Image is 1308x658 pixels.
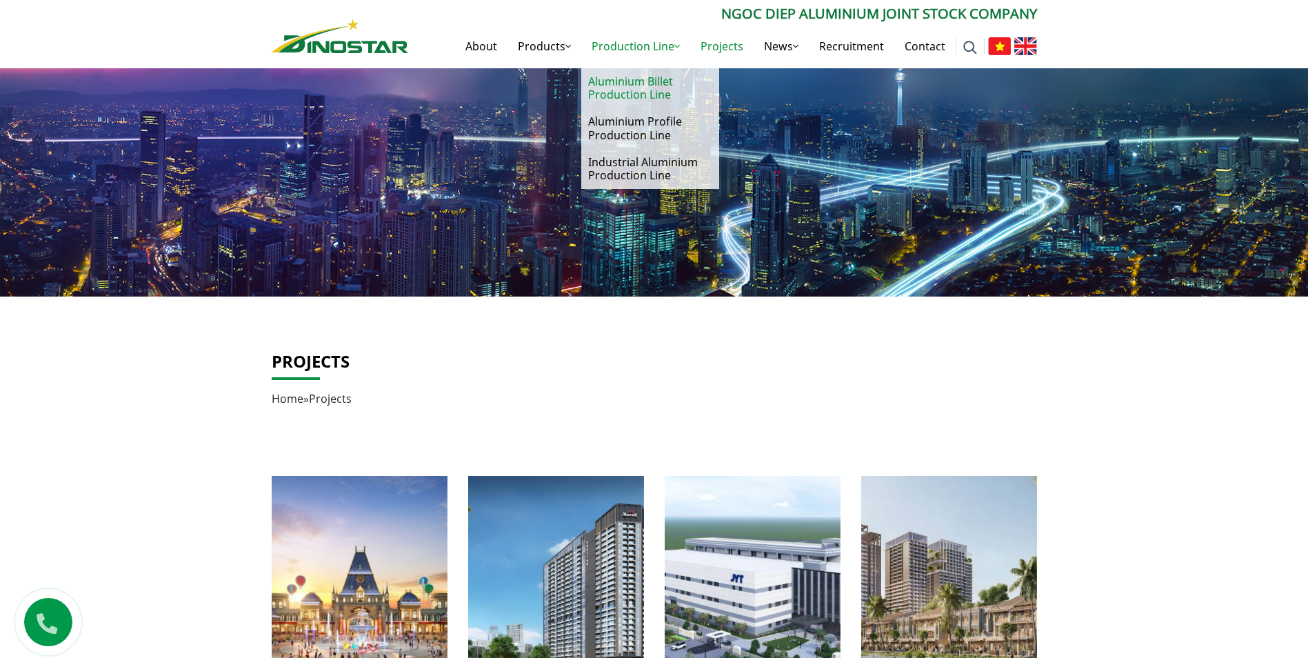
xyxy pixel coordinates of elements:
a: Contact [894,24,956,68]
img: search [963,41,977,54]
a: Aluminium Billet Production Line [581,68,719,108]
a: Aluminium Profile Production Line [581,108,719,148]
a: News [754,24,809,68]
a: Industrial Aluminium Production Line [581,149,719,189]
img: English [1014,37,1037,55]
a: Recruitment [809,24,894,68]
a: Products [507,24,581,68]
span: Projects [309,391,352,406]
a: Projects [272,350,350,372]
span: » [272,391,352,406]
a: Home [272,391,303,406]
a: About [455,24,507,68]
p: Ngoc Diep Aluminium Joint Stock Company [408,3,1037,24]
img: Tiếng Việt [988,37,1011,55]
a: Projects [690,24,754,68]
img: Nhôm Dinostar [272,19,408,53]
a: Production Line [581,24,690,68]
